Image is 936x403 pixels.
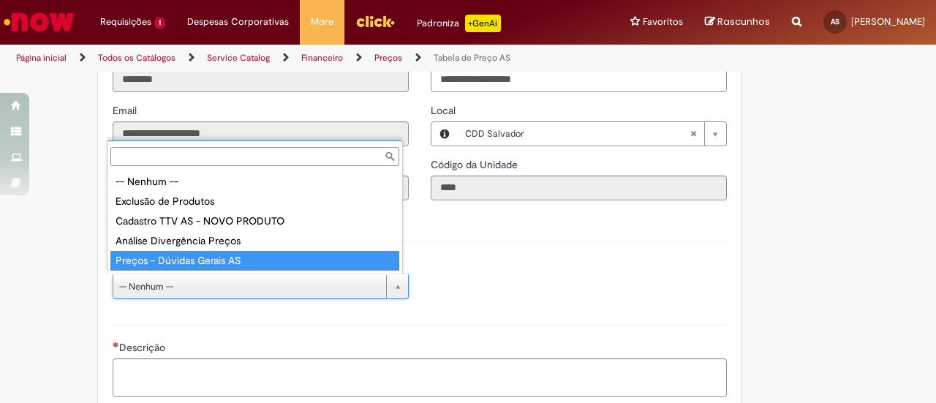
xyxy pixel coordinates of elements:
div: Análise Divergência Preços [110,231,399,251]
ul: Tipo de Solicitação [107,169,402,274]
div: Preços - Dúvidas Gerais AS [110,251,399,271]
div: -- Nenhum -- [110,172,399,192]
div: Cadastro TTV AS - NOVO PRODUTO [110,211,399,231]
div: Exclusão de Produtos [110,192,399,211]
